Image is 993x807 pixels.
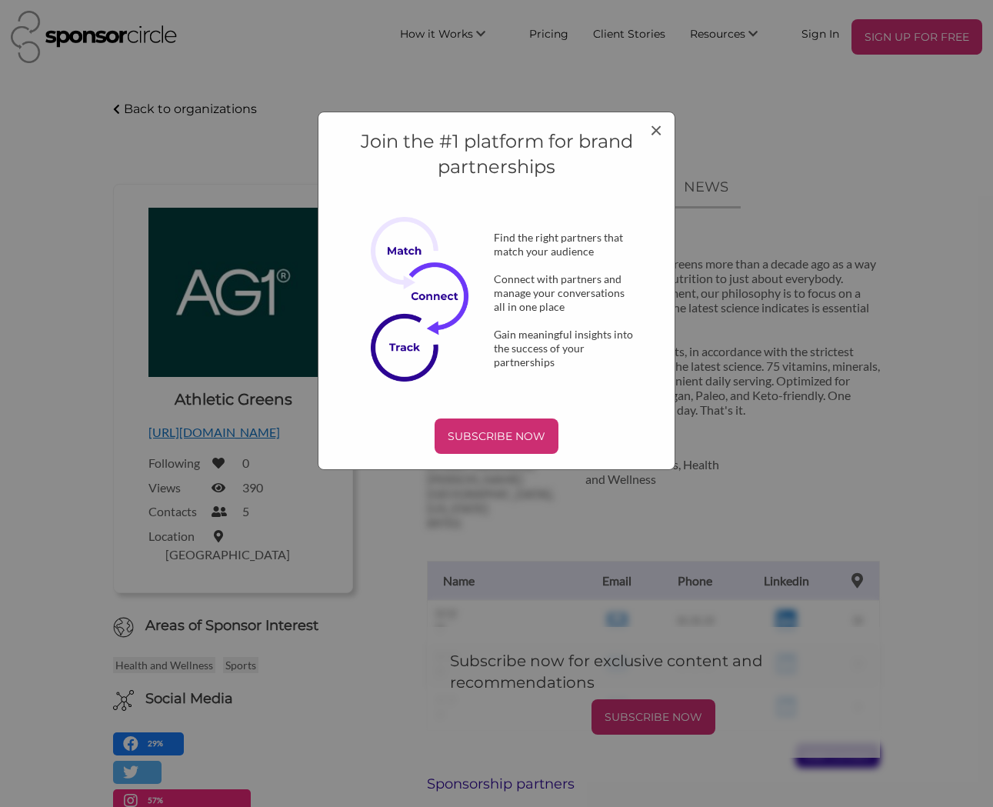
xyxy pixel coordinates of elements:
h4: Join the #1 platform for brand partnerships [335,128,658,180]
div: Connect with partners and manage your conversations all in one place [469,272,658,314]
p: SUBSCRIBE NOW [441,425,552,448]
span: × [650,116,662,142]
button: Close modal [650,118,662,140]
a: SUBSCRIBE NOW [335,419,658,454]
div: Find the right partners that match your audience [469,231,658,258]
img: Subscribe Now Image [371,217,482,382]
div: Gain meaningful insights into the success of your partnerships [469,328,658,369]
